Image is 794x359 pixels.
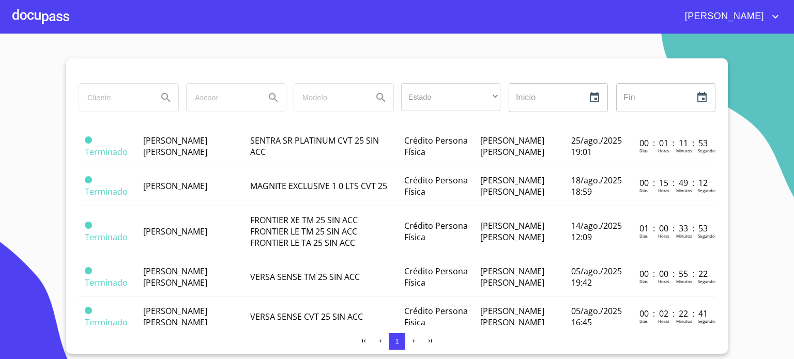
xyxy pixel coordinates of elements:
[571,305,622,328] span: 05/ago./2025 16:45
[143,135,207,158] span: [PERSON_NAME] [PERSON_NAME]
[261,85,286,110] button: Search
[698,318,717,324] p: Segundos
[395,337,399,345] span: 1
[639,318,648,324] p: Dias
[85,186,128,197] span: Terminado
[639,268,709,279] p: 00 : 00 : 55 : 22
[698,233,717,239] p: Segundos
[677,8,782,25] button: account of current user
[639,137,709,149] p: 00 : 01 : 11 : 53
[85,136,92,144] span: Terminado
[480,175,544,197] span: [PERSON_NAME] [PERSON_NAME]
[85,146,128,158] span: Terminado
[389,333,405,350] button: 1
[250,271,360,283] span: VERSA SENSE TM 25 SIN ACC
[571,175,622,197] span: 18/ago./2025 18:59
[639,148,648,153] p: Dias
[85,277,128,288] span: Terminado
[85,231,128,243] span: Terminado
[571,135,622,158] span: 25/ago./2025 19:01
[143,180,207,192] span: [PERSON_NAME]
[404,220,468,243] span: Crédito Persona Física
[658,188,669,193] p: Horas
[639,278,648,284] p: Dias
[250,135,379,158] span: SENTRA SR PLATINUM CVT 25 SIN ACC
[658,278,669,284] p: Horas
[639,308,709,319] p: 00 : 02 : 22 : 41
[639,177,709,189] p: 00 : 15 : 49 : 12
[143,266,207,288] span: [PERSON_NAME] [PERSON_NAME]
[676,148,692,153] p: Minutos
[698,188,717,193] p: Segundos
[639,188,648,193] p: Dias
[404,135,468,158] span: Crédito Persona Física
[480,266,544,288] span: [PERSON_NAME] [PERSON_NAME]
[480,135,544,158] span: [PERSON_NAME] [PERSON_NAME]
[250,311,363,322] span: VERSA SENSE CVT 25 SIN ACC
[676,278,692,284] p: Minutos
[85,176,92,183] span: Terminado
[187,84,257,112] input: search
[85,307,92,314] span: Terminado
[639,233,648,239] p: Dias
[658,318,669,324] p: Horas
[404,305,468,328] span: Crédito Persona Física
[698,148,717,153] p: Segundos
[154,85,178,110] button: Search
[294,84,364,112] input: search
[676,233,692,239] p: Minutos
[480,220,544,243] span: [PERSON_NAME] [PERSON_NAME]
[85,317,128,328] span: Terminado
[639,223,709,234] p: 01 : 00 : 33 : 53
[571,266,622,288] span: 05/ago./2025 19:42
[250,180,387,192] span: MAGNITE EXCLUSIVE 1 0 LTS CVT 25
[143,305,207,328] span: [PERSON_NAME] [PERSON_NAME]
[401,83,500,111] div: ​
[658,233,669,239] p: Horas
[404,266,468,288] span: Crédito Persona Física
[480,305,544,328] span: [PERSON_NAME] [PERSON_NAME]
[676,188,692,193] p: Minutos
[369,85,393,110] button: Search
[85,267,92,274] span: Terminado
[79,84,149,112] input: search
[676,318,692,324] p: Minutos
[85,222,92,229] span: Terminado
[698,278,717,284] p: Segundos
[571,220,622,243] span: 14/ago./2025 12:09
[658,148,669,153] p: Horas
[404,175,468,197] span: Crédito Persona Física
[677,8,769,25] span: [PERSON_NAME]
[143,226,207,237] span: [PERSON_NAME]
[250,214,358,248] span: FRONTIER XE TM 25 SIN ACC FRONTIER LE TM 25 SIN ACC FRONTIER LE TA 25 SIN ACC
